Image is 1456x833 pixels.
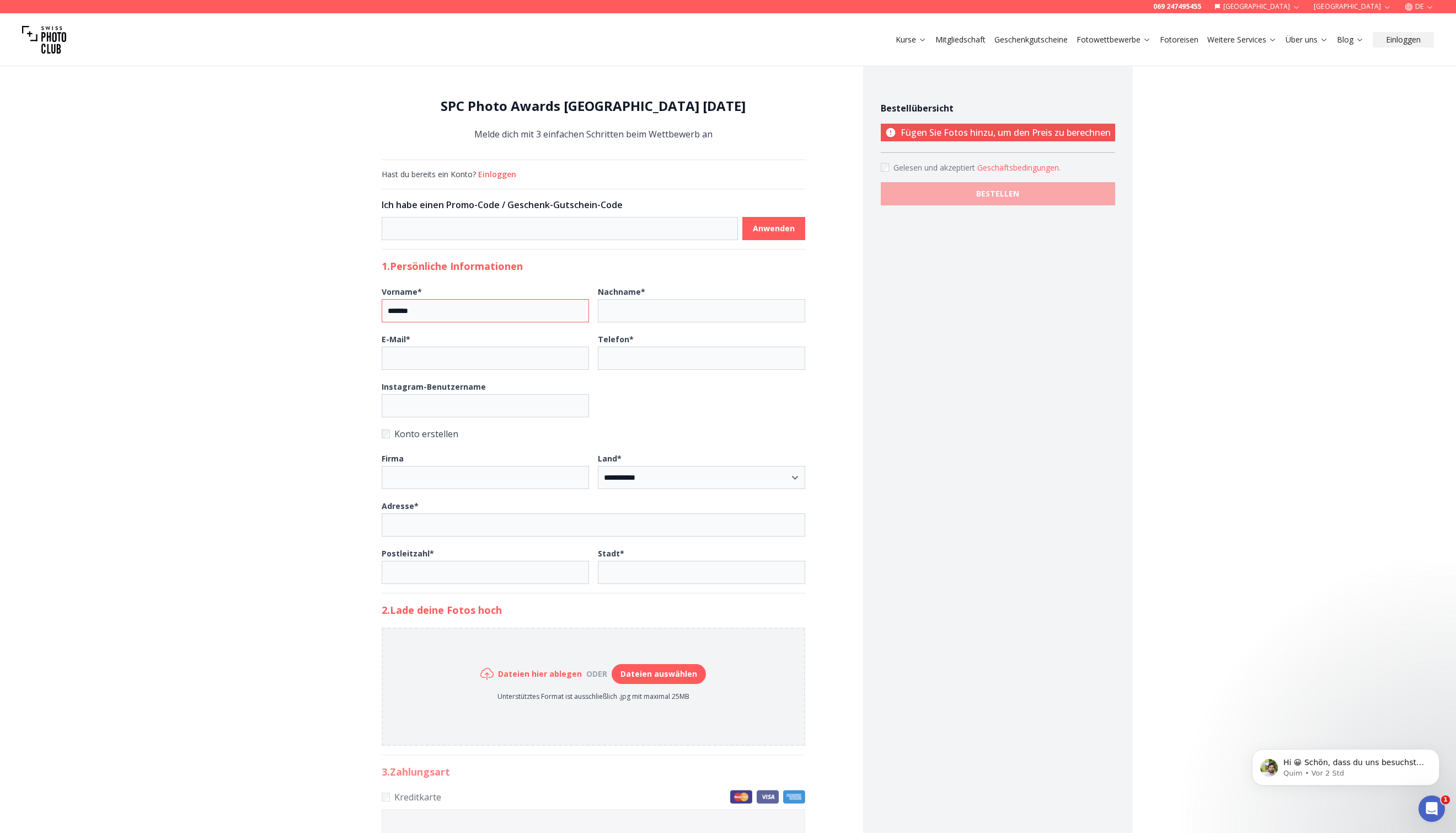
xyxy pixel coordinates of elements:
[881,102,1115,115] h4: Bestellübersicht
[598,466,805,489] select: Land*
[382,548,434,559] b: Postleitzahl *
[22,18,66,62] img: Swiss photo club
[1203,32,1281,47] button: Weitere Services
[935,34,986,45] a: Mitgliedschaft
[382,334,410,344] b: E-Mail *
[742,217,805,240] button: Anwenden
[1337,34,1364,45] a: Blog
[1441,795,1450,804] span: 1
[1160,34,1198,45] a: Fotoreisen
[382,426,805,442] label: Konto erstellen
[382,602,805,618] h2: 2. Lade deine Fotos hoch
[1235,726,1456,803] iframe: Intercom notifications Nachricht
[1072,32,1155,47] button: Fotowettbewerbe
[498,668,582,680] h6: Dateien hier ablegen
[931,32,990,47] button: Mitgliedschaft
[1286,34,1328,45] a: Über uns
[1207,34,1277,45] a: Weitere Services
[382,286,422,297] b: Vorname *
[382,198,805,211] h3: Ich habe einen Promo-Code / Geschenk-Gutschein-Code
[881,124,1115,141] p: Fügen Sie Fotos hinzu, um den Preis zu berechnen
[382,501,419,511] b: Adresse *
[990,32,1072,47] button: Geschenkgutscheine
[382,299,589,322] input: Vorname*
[994,34,1068,45] a: Geschenkgutscheine
[612,664,706,684] button: Dateien auswählen
[881,182,1115,205] button: BESTELLEN
[896,34,927,45] a: Kurse
[382,97,805,142] div: Melde dich mit 3 einfachen Schritten beim Wettbewerb an
[382,466,589,489] input: Firma
[977,162,1061,173] button: Accept termsGelesen und akzeptiert
[382,561,589,584] input: Postleitzahl*
[382,429,390,438] input: Konto erstellen
[1373,32,1434,47] button: Einloggen
[598,548,624,559] b: Stadt *
[1418,795,1445,822] iframe: Intercom live chat
[480,692,706,701] p: Unterstütztes Format ist ausschließlich .jpg mit maximal 25MB
[382,394,589,417] input: Instagram-Benutzername
[382,347,589,370] input: E-Mail*
[598,347,805,370] input: Telefon*
[891,32,931,47] button: Kurse
[598,299,805,322] input: Nachname*
[478,169,516,180] button: Einloggen
[382,381,486,392] b: Instagram-Benutzername
[598,561,805,584] input: Stadt*
[382,169,805,180] div: Hast du bereits ein Konto?
[976,188,1019,199] b: BESTELLEN
[893,162,977,173] span: Gelesen und akzeptiert
[382,513,805,537] input: Adresse*
[753,223,795,234] b: Anwenden
[1077,34,1151,45] a: Fotowettbewerbe
[1153,2,1201,11] a: 069 247495455
[582,668,612,680] div: oder
[1155,32,1203,47] button: Fotoreisen
[1332,32,1368,47] button: Blog
[598,334,634,344] b: Telefon *
[382,258,805,274] h2: 1. Persönliche Informationen
[598,286,645,297] b: Nachname *
[881,163,890,172] input: Accept terms
[382,453,404,464] b: Firma
[1281,32,1332,47] button: Über uns
[382,97,805,115] h1: SPC Photo Awards [GEOGRAPHIC_DATA] [DATE]
[598,453,622,464] b: Land *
